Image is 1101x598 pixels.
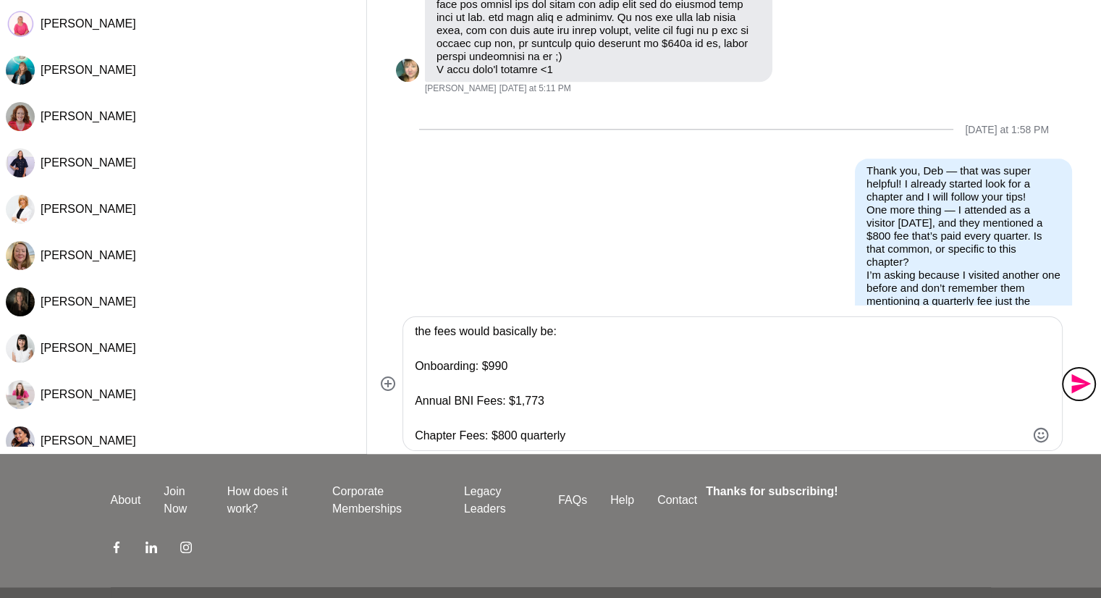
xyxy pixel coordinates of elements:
div: Marisse van den Berg [6,287,35,316]
div: Tammy McCann [6,241,35,270]
div: Sandy Hanrahan [6,9,35,38]
div: Deb Ashton [396,59,419,82]
span: [PERSON_NAME] [41,203,136,215]
a: LinkedIn [145,541,157,558]
a: Facebook [111,541,122,558]
p: Thank you, Deb — that was super helpful! I already started look for a chapter and I will follow y... [866,164,1060,321]
img: K [6,195,35,224]
span: [PERSON_NAME] [425,83,497,95]
a: About [99,492,153,509]
a: How does it work? [216,483,321,518]
a: Help [599,492,646,509]
span: [PERSON_NAME] [41,388,136,400]
a: Instagram [180,541,192,558]
h4: Thanks for subscribing! [706,483,982,500]
div: Kat Millar [6,195,35,224]
button: Emoji picker [1032,426,1050,444]
img: H [6,334,35,363]
img: T [6,241,35,270]
div: Carmel Murphy [6,102,35,131]
span: [PERSON_NAME] [41,110,136,122]
time: 2025-10-07T06:11:02.680Z [499,83,571,95]
span: [PERSON_NAME] [41,156,136,169]
img: M [6,287,35,316]
a: Contact [646,492,709,509]
img: D [6,148,35,177]
img: E [6,56,35,85]
a: Corporate Memberships [321,483,452,518]
textarea: Type your message [415,323,1026,445]
span: [PERSON_NAME] [41,434,136,447]
button: Send [1063,368,1095,400]
img: D [396,59,419,82]
div: Emily Fogg [6,56,35,85]
img: R [6,426,35,455]
div: Hayley Robertson [6,334,35,363]
span: [PERSON_NAME] [41,249,136,261]
a: Join Now [152,483,215,518]
div: Richa Joshi [6,426,35,455]
div: Darby Lyndon [6,148,35,177]
a: Legacy Leaders [452,483,547,518]
img: S [6,9,35,38]
img: C [6,102,35,131]
a: FAQs [547,492,599,509]
span: [PERSON_NAME] [41,295,136,308]
div: Rebecca Cofrancesco [6,380,35,409]
span: [PERSON_NAME] [41,342,136,354]
span: [PERSON_NAME] [41,64,136,76]
div: [DATE] at 1:58 PM [965,124,1049,136]
img: R [6,380,35,409]
span: [PERSON_NAME] [41,17,136,30]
